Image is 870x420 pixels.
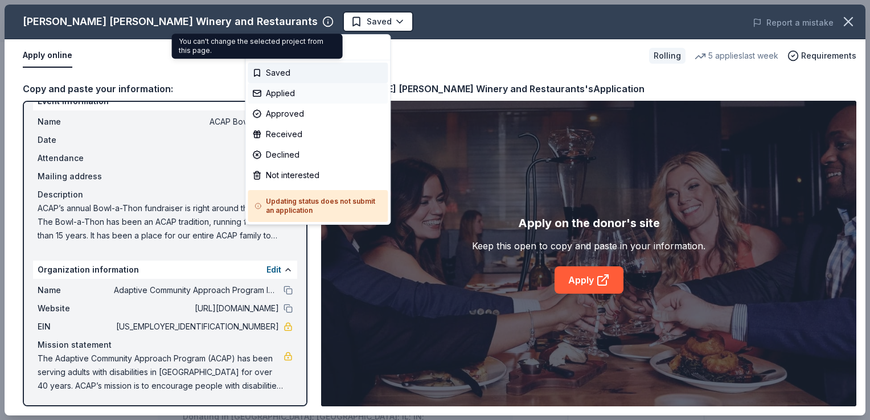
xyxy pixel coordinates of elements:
[248,83,388,104] div: Applied
[248,37,388,57] div: Update status...
[248,104,388,124] div: Approved
[248,124,388,145] div: Received
[248,145,388,165] div: Declined
[221,14,295,27] span: ACAP Bowl-a-thon
[248,63,388,83] div: Saved
[255,197,381,215] h5: Updating status does not submit an application
[248,165,388,186] div: Not interested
